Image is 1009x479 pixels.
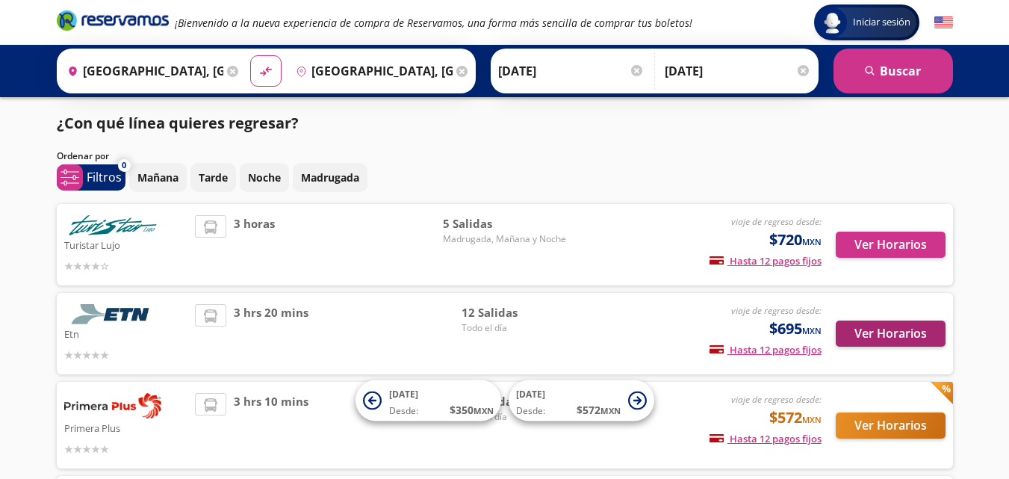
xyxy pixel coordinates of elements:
[710,432,822,445] span: Hasta 12 pagos fijos
[64,215,161,235] img: Turistar Lujo
[301,170,359,185] p: Madrugada
[934,13,953,32] button: English
[293,163,367,192] button: Madrugada
[498,52,645,90] input: Elegir Fecha
[234,215,275,274] span: 3 horas
[443,215,566,232] span: 5 Salidas
[356,380,501,421] button: [DATE]Desde:$350MXN
[836,321,946,347] button: Ver Horarios
[802,414,822,425] small: MXN
[64,235,188,253] p: Turistar Lujo
[833,49,953,93] button: Buscar
[137,170,178,185] p: Mañana
[57,112,299,135] p: ¿Con qué línea quieres regresar?
[64,304,161,324] img: Etn
[234,393,308,457] span: 3 hrs 10 mins
[290,52,453,90] input: Buscar Destino
[836,412,946,439] button: Ver Horarios
[129,163,187,192] button: Mañana
[731,304,822,317] em: viaje de regreso desde:
[516,404,545,418] span: Desde:
[769,318,822,340] span: $695
[731,393,822,406] em: viaje de regreso desde:
[710,254,822,268] span: Hasta 12 pagos fijos
[474,405,494,416] small: MXN
[61,52,224,90] input: Buscar Origen
[389,388,418,401] span: [DATE]
[240,163,289,192] button: Noche
[577,402,621,418] span: $ 572
[199,170,228,185] p: Tarde
[769,407,822,429] span: $572
[57,9,169,31] i: Brand Logo
[710,343,822,356] span: Hasta 12 pagos fijos
[509,380,654,421] button: [DATE]Desde:$572MXN
[57,149,109,163] p: Ordenar por
[665,52,811,90] input: Opcional
[847,15,916,30] span: Iniciar sesión
[190,163,236,192] button: Tarde
[87,168,122,186] p: Filtros
[802,236,822,247] small: MXN
[516,388,545,401] span: [DATE]
[122,159,126,172] span: 0
[175,16,692,30] em: ¡Bienvenido a la nueva experiencia de compra de Reservamos, una forma más sencilla de comprar tus...
[802,325,822,336] small: MXN
[248,170,281,185] p: Noche
[836,232,946,258] button: Ver Horarios
[57,164,125,191] button: 0Filtros
[731,215,822,228] em: viaje de regreso desde:
[234,304,308,363] span: 3 hrs 20 mins
[389,404,418,418] span: Desde:
[64,324,188,342] p: Etn
[64,418,188,436] p: Primera Plus
[450,402,494,418] span: $ 350
[769,229,822,251] span: $720
[600,405,621,416] small: MXN
[57,9,169,36] a: Brand Logo
[462,304,566,321] span: 12 Salidas
[443,232,566,246] span: Madrugada, Mañana y Noche
[462,321,566,335] span: Todo el día
[64,393,161,418] img: Primera Plus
